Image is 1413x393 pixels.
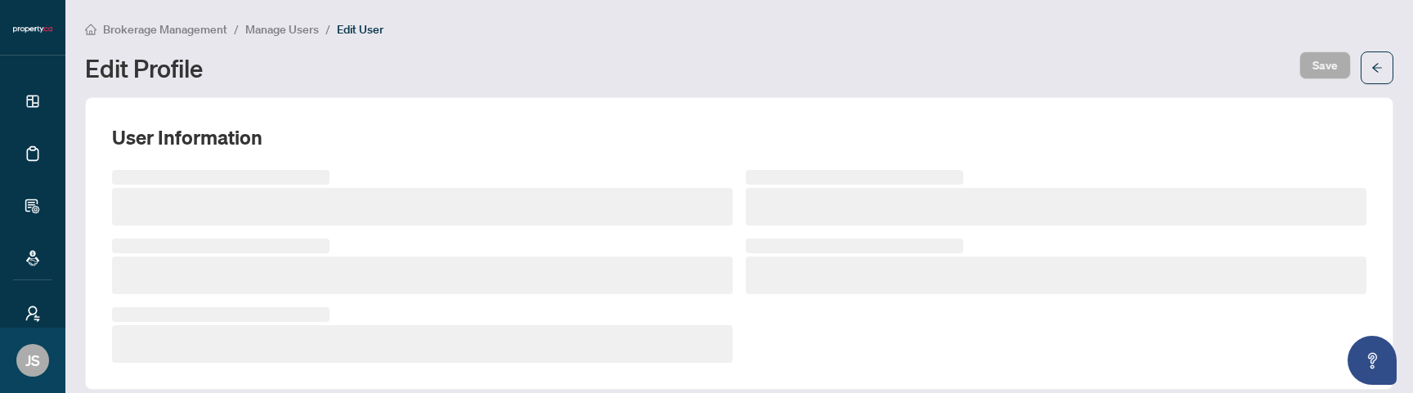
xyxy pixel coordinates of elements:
li: / [325,20,330,38]
span: user-switch [25,306,41,322]
img: logo [13,25,52,34]
span: home [85,24,96,35]
span: Edit User [337,22,384,37]
button: Open asap [1348,336,1397,385]
button: Save [1299,51,1351,79]
li: / [234,20,239,38]
span: Brokerage Management [103,22,227,37]
h1: Edit Profile [85,55,203,81]
span: arrow-left [1371,62,1383,74]
span: JS [25,349,40,372]
h2: User Information [112,124,1366,150]
span: Manage Users [245,22,319,37]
